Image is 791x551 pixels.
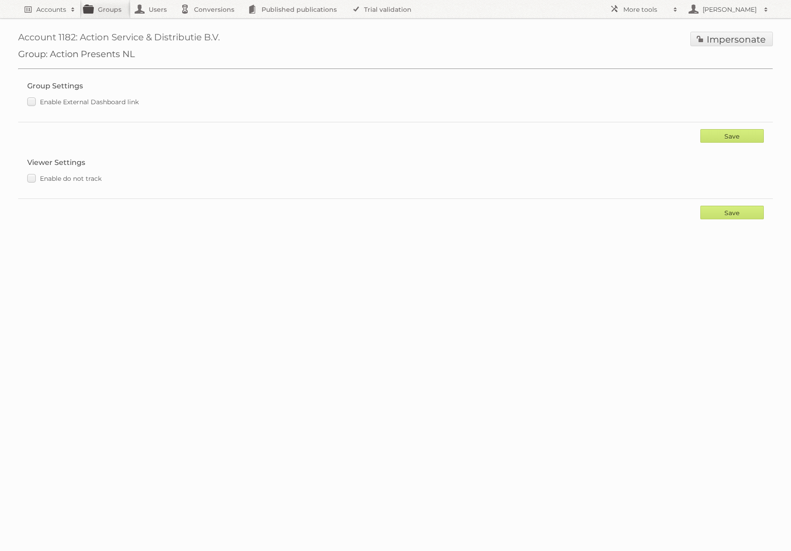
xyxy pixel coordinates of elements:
a: Impersonate [690,32,773,46]
legend: Group Settings [27,82,83,90]
input: Save [700,206,764,219]
span: Enable do not track [40,174,102,183]
h1: Account 1182: Action Service & Distributie B.V. [18,32,773,48]
legend: Viewer Settings [27,158,85,167]
h2: Accounts [36,5,66,14]
h2: Group: Action Presents NL [18,48,773,59]
h2: More tools [623,5,669,14]
span: Enable External Dashboard link [40,98,139,106]
input: Save [700,129,764,143]
h2: [PERSON_NAME] [700,5,759,14]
